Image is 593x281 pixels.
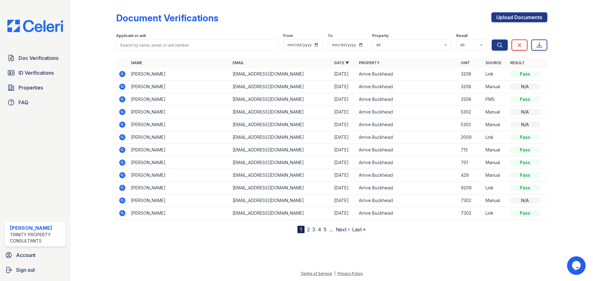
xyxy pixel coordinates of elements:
[483,131,508,144] td: Link
[510,71,540,77] div: Pass
[458,131,483,144] td: 2009
[332,81,356,93] td: [DATE]
[230,93,332,106] td: [EMAIL_ADDRESS][DOMAIN_NAME]
[230,131,332,144] td: [EMAIL_ADDRESS][DOMAIN_NAME]
[19,84,43,91] span: Properties
[510,210,540,216] div: Pass
[128,131,230,144] td: [PERSON_NAME]
[334,60,349,65] a: Date ▼
[458,156,483,169] td: 701
[483,182,508,194] td: Link
[510,96,540,102] div: Pass
[324,226,326,233] a: 5
[483,156,508,169] td: Manual
[356,169,458,182] td: Arrive Buckhead
[334,271,335,276] div: |
[332,182,356,194] td: [DATE]
[128,194,230,207] td: [PERSON_NAME]
[10,224,63,232] div: [PERSON_NAME]
[510,172,540,178] div: Pass
[458,169,483,182] td: 429
[510,84,540,90] div: N/A
[510,185,540,191] div: Pass
[128,68,230,81] td: [PERSON_NAME]
[356,207,458,220] td: Arrive Buckhead
[510,159,540,166] div: Pass
[301,271,332,276] a: Terms of Service
[510,134,540,140] div: Pass
[230,182,332,194] td: [EMAIL_ADDRESS][DOMAIN_NAME]
[356,194,458,207] td: Arrive Buckhead
[338,271,363,276] a: Privacy Policy
[116,12,218,23] div: Document Verifications
[19,99,28,106] span: FAQ
[328,33,333,38] label: To
[128,169,230,182] td: [PERSON_NAME]
[19,54,58,62] span: Doc Verifications
[356,81,458,93] td: Arrive Buckhead
[359,60,380,65] a: Property
[332,93,356,106] td: [DATE]
[483,106,508,118] td: Manual
[483,144,508,156] td: Manual
[318,226,321,233] a: 4
[332,169,356,182] td: [DATE]
[483,169,508,182] td: Manual
[483,194,508,207] td: Manual
[297,226,305,233] div: 1
[5,81,65,94] a: Properties
[356,144,458,156] td: Arrive Buckhead
[356,118,458,131] td: Arrive Buckhead
[510,109,540,115] div: N/A
[230,169,332,182] td: [EMAIL_ADDRESS][DOMAIN_NAME]
[332,207,356,220] td: [DATE]
[510,197,540,204] div: N/A
[128,207,230,220] td: [PERSON_NAME]
[483,81,508,93] td: Manual
[356,182,458,194] td: Arrive Buckhead
[2,264,68,276] a: Sign out
[456,33,468,38] label: Result
[458,207,483,220] td: 7302
[230,207,332,220] td: [EMAIL_ADDRESS][DOMAIN_NAME]
[128,156,230,169] td: [PERSON_NAME]
[5,52,65,64] a: Doc Verifications
[332,118,356,131] td: [DATE]
[356,131,458,144] td: Arrive Buckhead
[19,69,54,76] span: ID Verifications
[510,60,525,65] a: Result
[131,60,142,65] a: Name
[5,67,65,79] a: ID Verifications
[336,226,350,233] a: Next ›
[312,226,315,233] a: 3
[128,118,230,131] td: [PERSON_NAME]
[230,68,332,81] td: [EMAIL_ADDRESS][DOMAIN_NAME]
[458,118,483,131] td: 5302
[510,147,540,153] div: Pass
[233,60,244,65] a: Email
[230,118,332,131] td: [EMAIL_ADDRESS][DOMAIN_NAME]
[483,68,508,81] td: Link
[128,81,230,93] td: [PERSON_NAME]
[329,226,333,233] span: …
[307,226,310,233] a: 2
[458,93,483,106] td: 3208
[230,156,332,169] td: [EMAIL_ADDRESS][DOMAIN_NAME]
[230,144,332,156] td: [EMAIL_ADDRESS][DOMAIN_NAME]
[128,106,230,118] td: [PERSON_NAME]
[116,39,278,51] input: Search by name, email, or unit number
[128,182,230,194] td: [PERSON_NAME]
[2,20,68,32] img: CE_Logo_Blue-a8612792a0a2168367f1c8372b55b34899dd931a85d93a1a3d3e32e68fde9ad4.png
[356,106,458,118] td: Arrive Buckhead
[230,106,332,118] td: [EMAIL_ADDRESS][DOMAIN_NAME]
[116,33,146,38] label: Applicant or unit
[458,182,483,194] td: 9209
[283,33,293,38] label: From
[5,96,65,109] a: FAQ
[486,60,501,65] a: Source
[483,93,508,106] td: PMS
[332,194,356,207] td: [DATE]
[458,144,483,156] td: 713
[356,68,458,81] td: Arrive Buckhead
